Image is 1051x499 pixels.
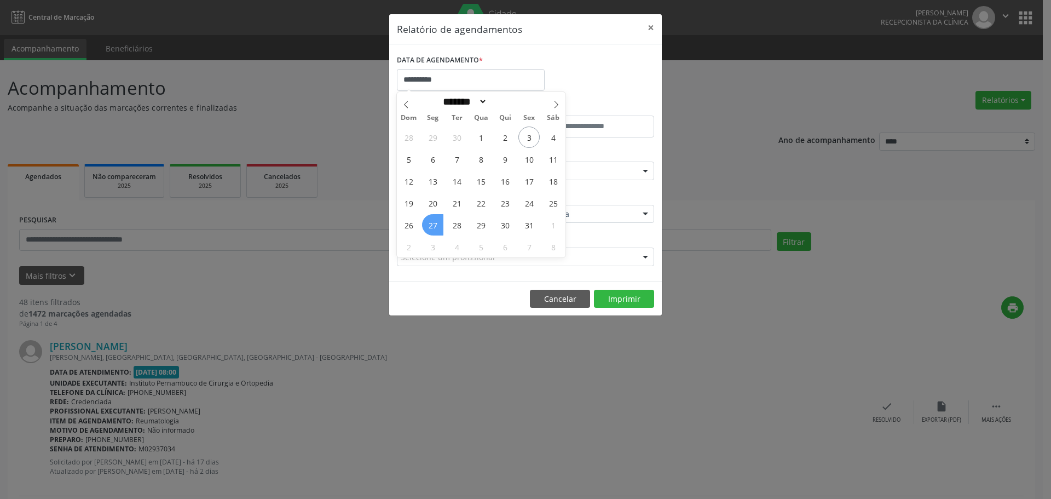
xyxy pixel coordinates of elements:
span: Ter [445,114,469,122]
span: Outubro 23, 2025 [494,192,516,214]
span: Outubro 21, 2025 [446,192,467,214]
span: Novembro 2, 2025 [398,236,419,257]
input: Year [487,96,523,107]
span: Novembro 3, 2025 [422,236,443,257]
span: Outubro 3, 2025 [518,127,540,148]
span: Outubro 17, 2025 [518,170,540,192]
span: Outubro 31, 2025 [518,214,540,236]
span: Outubro 25, 2025 [542,192,564,214]
span: Outubro 7, 2025 [446,148,467,170]
span: Outubro 10, 2025 [518,148,540,170]
span: Outubro 29, 2025 [470,214,492,236]
span: Outubro 8, 2025 [470,148,492,170]
span: Sex [517,114,541,122]
span: Setembro 30, 2025 [446,127,467,148]
span: Novembro 4, 2025 [446,236,467,257]
span: Outubro 18, 2025 [542,170,564,192]
span: Selecione um profissional [401,251,495,263]
h5: Relatório de agendamentos [397,22,522,36]
span: Outubro 15, 2025 [470,170,492,192]
span: Outubro 1, 2025 [470,127,492,148]
span: Novembro 1, 2025 [542,214,564,236]
span: Outubro 12, 2025 [398,170,419,192]
span: Outubro 30, 2025 [494,214,516,236]
span: Setembro 28, 2025 [398,127,419,148]
span: Outubro 27, 2025 [422,214,443,236]
span: Outubro 26, 2025 [398,214,419,236]
span: Outubro 28, 2025 [446,214,467,236]
span: Outubro 2, 2025 [494,127,516,148]
span: Outubro 4, 2025 [542,127,564,148]
span: Novembro 5, 2025 [470,236,492,257]
span: Outubro 16, 2025 [494,170,516,192]
span: Novembro 8, 2025 [542,236,564,257]
span: Outubro 22, 2025 [470,192,492,214]
span: Outubro 9, 2025 [494,148,516,170]
span: Seg [421,114,445,122]
button: Cancelar [530,290,590,308]
span: Novembro 6, 2025 [494,236,516,257]
span: Outubro 11, 2025 [542,148,564,170]
span: Outubro 19, 2025 [398,192,419,214]
select: Month [439,96,487,107]
label: DATA DE AGENDAMENTO [397,52,483,69]
span: Sáb [541,114,565,122]
span: Qua [469,114,493,122]
span: Outubro 24, 2025 [518,192,540,214]
span: Outubro 13, 2025 [422,170,443,192]
button: Imprimir [594,290,654,308]
span: Dom [397,114,421,122]
span: Outubro 14, 2025 [446,170,467,192]
span: Setembro 29, 2025 [422,127,443,148]
span: Novembro 7, 2025 [518,236,540,257]
span: Outubro 6, 2025 [422,148,443,170]
button: Close [640,14,662,41]
span: Qui [493,114,517,122]
span: Outubro 20, 2025 [422,192,443,214]
label: ATÉ [528,99,654,116]
span: Outubro 5, 2025 [398,148,419,170]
